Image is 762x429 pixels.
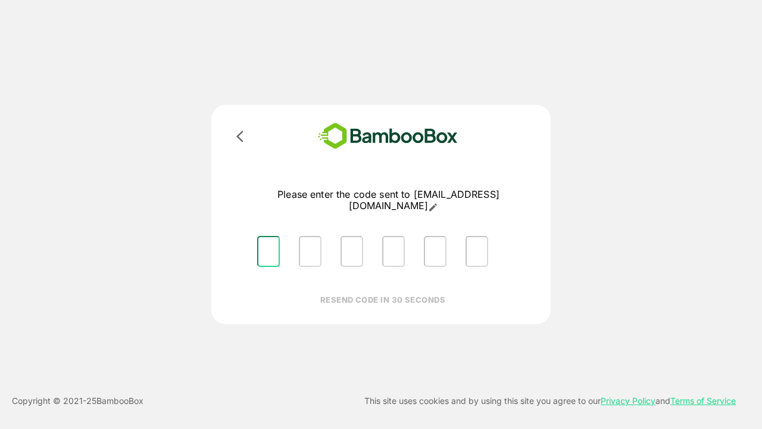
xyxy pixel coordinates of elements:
input: Please enter OTP character 5 [424,236,446,267]
p: Please enter the code sent to [EMAIL_ADDRESS][DOMAIN_NAME] [248,189,529,212]
input: Please enter OTP character 6 [466,236,488,267]
input: Please enter OTP character 2 [299,236,321,267]
a: Terms of Service [670,396,736,406]
input: Please enter OTP character 3 [341,236,363,267]
input: Please enter OTP character 1 [257,236,280,267]
input: Please enter OTP character 4 [382,236,405,267]
a: Privacy Policy [601,396,655,406]
p: This site uses cookies and by using this site you agree to our and [364,394,736,408]
img: bamboobox [301,119,475,153]
p: Copyright © 2021- 25 BambooBox [12,394,143,408]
